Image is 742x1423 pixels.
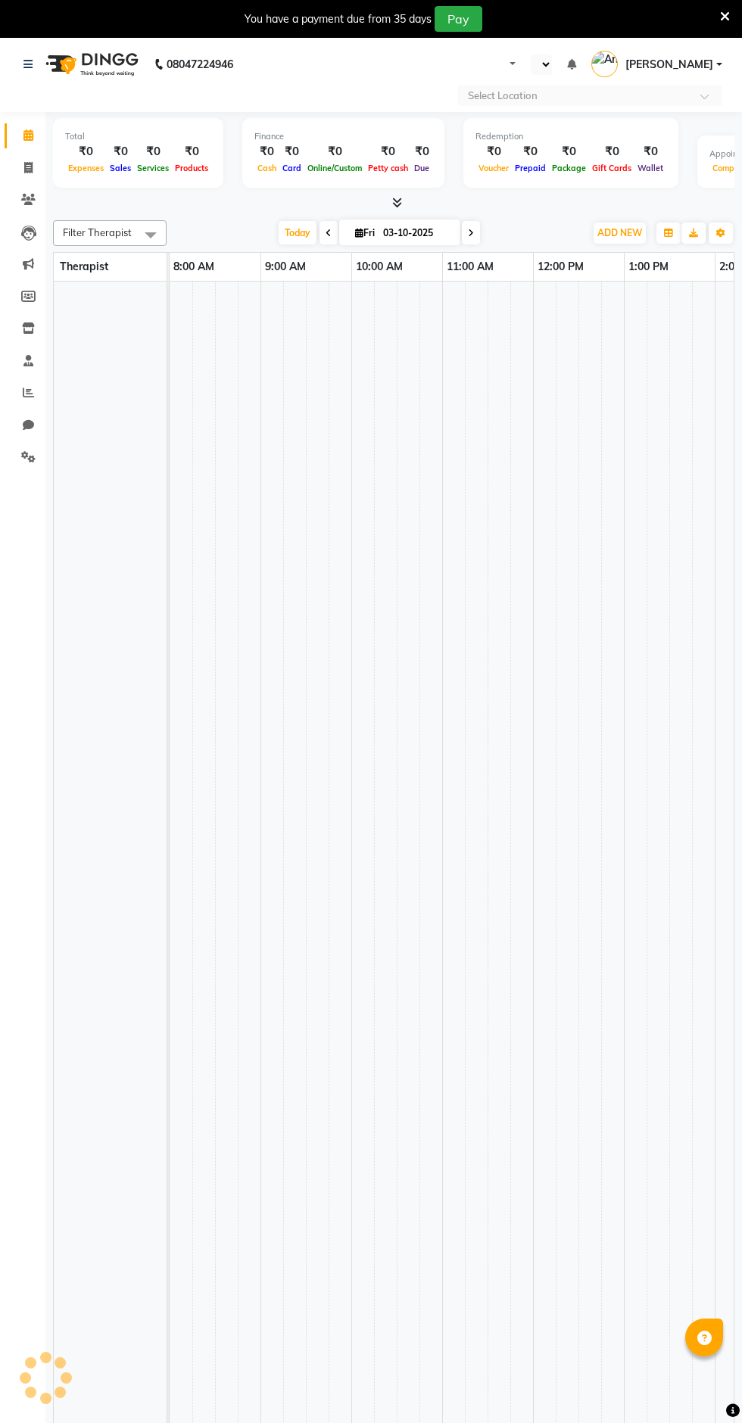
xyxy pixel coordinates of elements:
[512,143,549,160] div: ₹0
[475,143,512,160] div: ₹0
[468,89,538,104] div: Select Location
[65,143,107,160] div: ₹0
[512,163,549,173] span: Prepaid
[254,163,279,173] span: Cash
[365,143,411,160] div: ₹0
[589,163,634,173] span: Gift Cards
[65,163,107,173] span: Expenses
[443,256,497,278] a: 11:00 AM
[134,143,172,160] div: ₹0
[254,143,279,160] div: ₹0
[134,163,172,173] span: Services
[304,143,365,160] div: ₹0
[625,256,672,278] a: 1:00 PM
[475,130,666,143] div: Redemption
[352,256,407,278] a: 10:00 AM
[589,143,634,160] div: ₹0
[625,57,713,73] span: [PERSON_NAME]
[379,222,454,244] input: 2025-10-03
[365,163,411,173] span: Petty cash
[549,143,589,160] div: ₹0
[245,11,432,27] div: You have a payment due from 35 days
[254,130,432,143] div: Finance
[304,163,365,173] span: Online/Custom
[634,163,666,173] span: Wallet
[60,260,108,273] span: Therapist
[594,223,646,244] button: ADD NEW
[475,163,512,173] span: Voucher
[279,143,304,160] div: ₹0
[411,163,432,173] span: Due
[279,221,316,244] span: Today
[634,143,666,160] div: ₹0
[351,227,379,238] span: Fri
[549,163,589,173] span: Package
[107,143,134,160] div: ₹0
[167,43,233,86] b: 08047224946
[107,163,134,173] span: Sales
[63,226,132,238] span: Filter Therapist
[261,256,310,278] a: 9:00 AM
[39,43,142,86] img: logo
[411,143,432,160] div: ₹0
[591,51,618,77] img: Anubhav
[597,227,642,238] span: ADD NEW
[279,163,304,173] span: Card
[534,256,588,278] a: 12:00 PM
[172,163,211,173] span: Products
[172,143,211,160] div: ₹0
[170,256,218,278] a: 8:00 AM
[65,130,211,143] div: Total
[435,6,482,32] button: Pay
